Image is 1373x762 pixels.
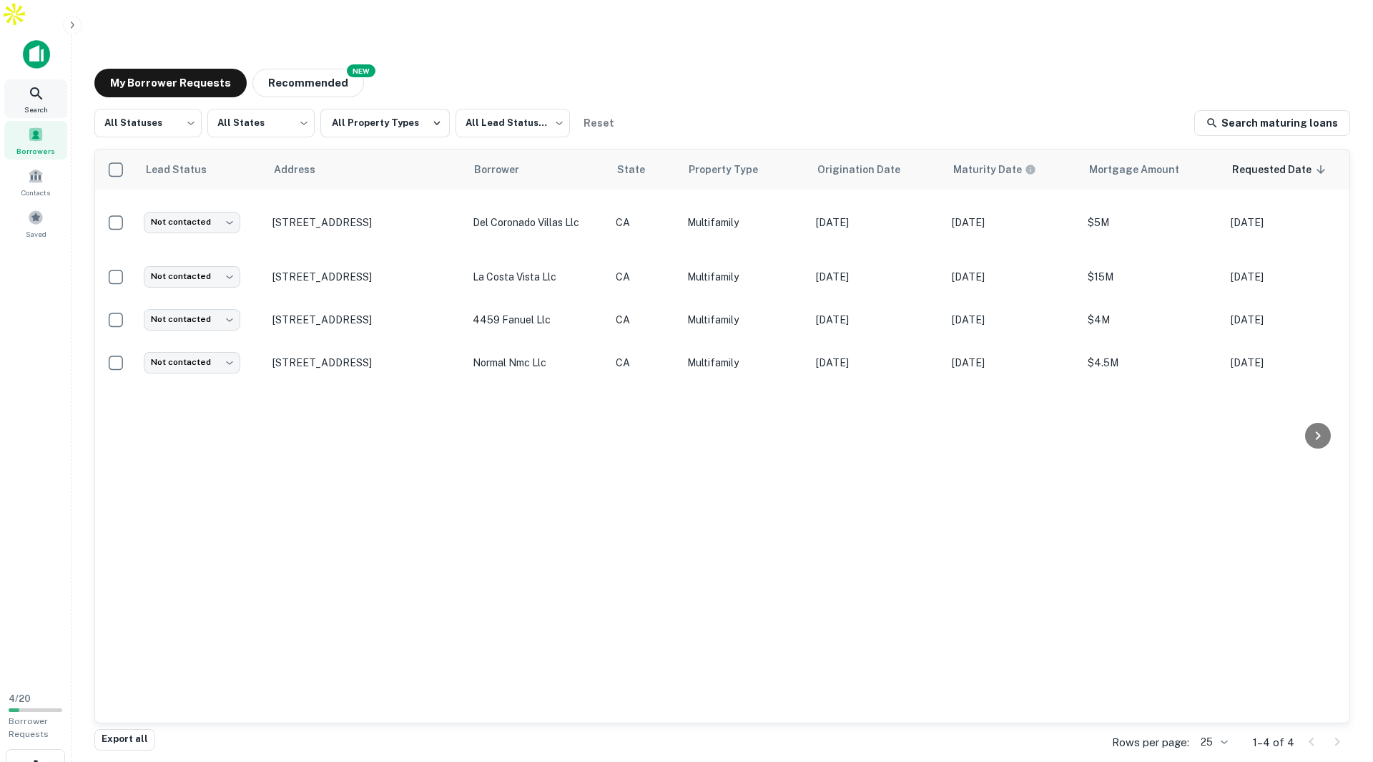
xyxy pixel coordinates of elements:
div: Not contacted [144,352,240,373]
button: All Property Types [320,109,450,137]
p: CA [616,312,673,328]
th: Lead Status [137,150,265,190]
th: Maturity dates displayed may be estimated. Please contact the lender for the most accurate maturi... [945,150,1081,190]
p: [DATE] [1231,355,1352,371]
div: Not contacted [144,266,240,287]
p: [DATE] [1231,215,1352,230]
p: Multifamily [687,312,802,328]
span: Saved [26,228,46,240]
span: State [617,161,664,178]
span: Maturity dates displayed may be estimated. Please contact the lender for the most accurate maturi... [953,162,1055,177]
th: State [609,150,680,190]
a: Saved [4,204,67,243]
p: [DATE] [816,215,938,230]
p: normal nmc llc [473,355,601,371]
span: Contacts [21,187,50,198]
div: Not contacted [144,212,240,233]
p: Multifamily [687,215,802,230]
p: $15M [1088,269,1216,285]
div: All States [207,104,315,142]
th: Property Type [680,150,809,190]
h6: Maturity Date [953,162,1022,177]
img: capitalize-icon.png [23,40,50,69]
button: My Borrower Requests [94,69,247,97]
p: [DATE] [952,312,1073,328]
p: [DATE] [816,269,938,285]
th: Origination Date [809,150,945,190]
a: Contacts [4,162,67,201]
div: NEW [347,64,375,77]
p: [DATE] [816,312,938,328]
p: Multifamily [687,269,802,285]
p: CA [616,269,673,285]
p: [STREET_ADDRESS] [272,313,458,326]
div: 25 [1195,732,1230,753]
th: Requested Date [1224,150,1359,190]
span: Search [24,104,48,115]
span: 4 / 20 [9,693,31,704]
p: CA [616,355,673,371]
p: $4M [1088,312,1216,328]
p: [STREET_ADDRESS] [272,270,458,283]
span: Borrower Requests [9,716,49,739]
div: Not contacted [144,309,240,330]
span: Mortgage Amount [1089,161,1198,178]
th: Address [265,150,466,190]
a: Borrowers [4,121,67,160]
p: [DATE] [1231,312,1352,328]
p: $4.5M [1088,355,1216,371]
p: Rows per page: [1112,734,1189,751]
span: Address [274,161,334,178]
span: Origination Date [817,161,919,178]
p: 4459 fanuel llc [473,312,601,328]
button: Reset [576,109,621,137]
p: CA [616,215,673,230]
th: Borrower [466,150,609,190]
p: la costa vista llc [473,269,601,285]
p: 1–4 of 4 [1253,734,1294,751]
div: All Lead Statuses [456,104,570,142]
p: [DATE] [1231,269,1352,285]
iframe: Chat Widget [1301,648,1373,716]
p: $5M [1088,215,1216,230]
p: del coronado villas llc [473,215,601,230]
p: [DATE] [816,355,938,371]
span: Requested Date [1232,161,1330,178]
span: Borrowers [16,145,55,157]
p: [DATE] [952,215,1073,230]
button: Recommended [252,69,364,97]
p: [DATE] [952,269,1073,285]
p: [STREET_ADDRESS] [272,356,458,369]
span: Borrower [474,161,538,178]
span: Lead Status [145,161,225,178]
div: All Statuses [94,104,202,142]
div: Maturity dates displayed may be estimated. Please contact the lender for the most accurate maturi... [953,162,1036,177]
button: Export all [94,729,155,751]
th: Mortgage Amount [1081,150,1224,190]
p: [DATE] [952,355,1073,371]
p: [STREET_ADDRESS] [272,216,458,229]
span: Property Type [689,161,777,178]
a: Search [4,79,67,118]
p: Multifamily [687,355,802,371]
a: Search maturing loans [1194,110,1350,136]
